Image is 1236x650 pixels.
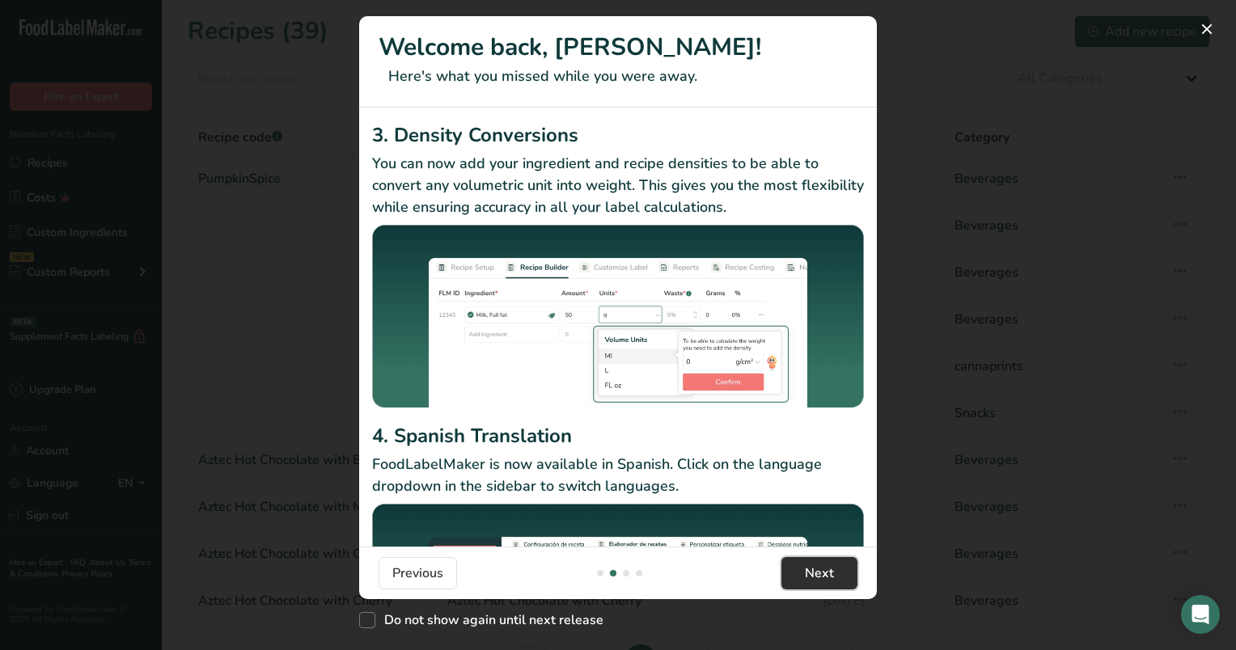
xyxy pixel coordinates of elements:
p: You can now add your ingredient and recipe densities to be able to convert any volumetric unit in... [372,153,864,218]
div: Open Intercom Messenger [1181,595,1220,634]
span: Do not show again until next release [375,612,603,628]
h1: Welcome back, [PERSON_NAME]! [379,29,857,65]
span: Next [805,563,834,583]
button: Previous [379,557,457,589]
p: Here's what you missed while you were away. [379,65,857,87]
h2: 3. Density Conversions [372,120,864,150]
p: FoodLabelMaker is now available in Spanish. Click on the language dropdown in the sidebar to swit... [372,454,864,497]
span: Previous [392,563,443,583]
button: Next [781,557,857,589]
h2: 4. Spanish Translation [372,421,864,450]
img: Density Conversions [372,225,864,416]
